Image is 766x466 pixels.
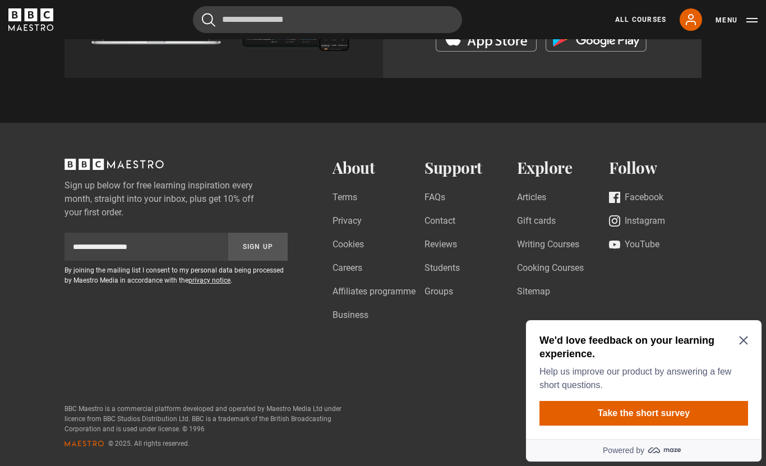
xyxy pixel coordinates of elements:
[517,285,550,300] a: Sitemap
[333,214,362,229] a: Privacy
[517,159,610,177] h2: Explore
[18,18,222,45] h2: We'd love feedback on your learning experience.
[18,49,222,76] p: Help us improve our product by answering a few short questions.
[333,159,425,177] h2: About
[615,15,666,25] a: All Courses
[64,265,288,285] p: By joining the mailing list I consent to my personal data being processed by Maestro Media in acc...
[188,276,230,284] a: privacy notice
[333,159,702,350] nav: Footer
[424,261,460,276] a: Students
[218,20,227,29] button: Close Maze Prompt
[424,214,455,229] a: Contact
[4,4,240,146] div: Optional study invitation
[517,261,584,276] a: Cooking Courses
[609,214,665,229] a: Instagram
[64,159,164,170] svg: BBC Maestro, back to top
[228,233,288,261] button: Sign Up
[64,404,345,434] p: BBC Maestro is a commercial platform developed and operated by Maestro Media Ltd under licence fr...
[517,238,579,253] a: Writing Courses
[333,261,362,276] a: Careers
[424,238,457,253] a: Reviews
[64,440,104,447] svg: Maestro logo
[424,285,453,300] a: Groups
[424,159,517,177] h2: Support
[8,8,53,31] svg: BBC Maestro
[64,179,288,219] label: Sign up below for free learning inspiration every month, straight into your inbox, plus get 10% o...
[609,238,659,253] a: YouTube
[193,6,462,33] input: Search
[18,85,227,110] button: Take the short survey
[517,191,546,206] a: Articles
[609,159,702,177] h2: Follow
[333,238,364,253] a: Cookies
[333,285,416,300] a: Affiliates programme
[64,233,288,261] div: Sign up to newsletter
[108,439,190,449] span: © 2025. All rights reserved.
[609,191,663,206] a: Facebook
[64,163,164,173] a: BBC Maestro, back to top
[424,191,445,206] a: FAQs
[333,308,368,324] a: Business
[333,191,357,206] a: Terms
[4,123,240,146] a: Powered by maze
[202,13,215,27] button: Submit the search query
[517,214,556,229] a: Gift cards
[716,15,758,26] button: Toggle navigation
